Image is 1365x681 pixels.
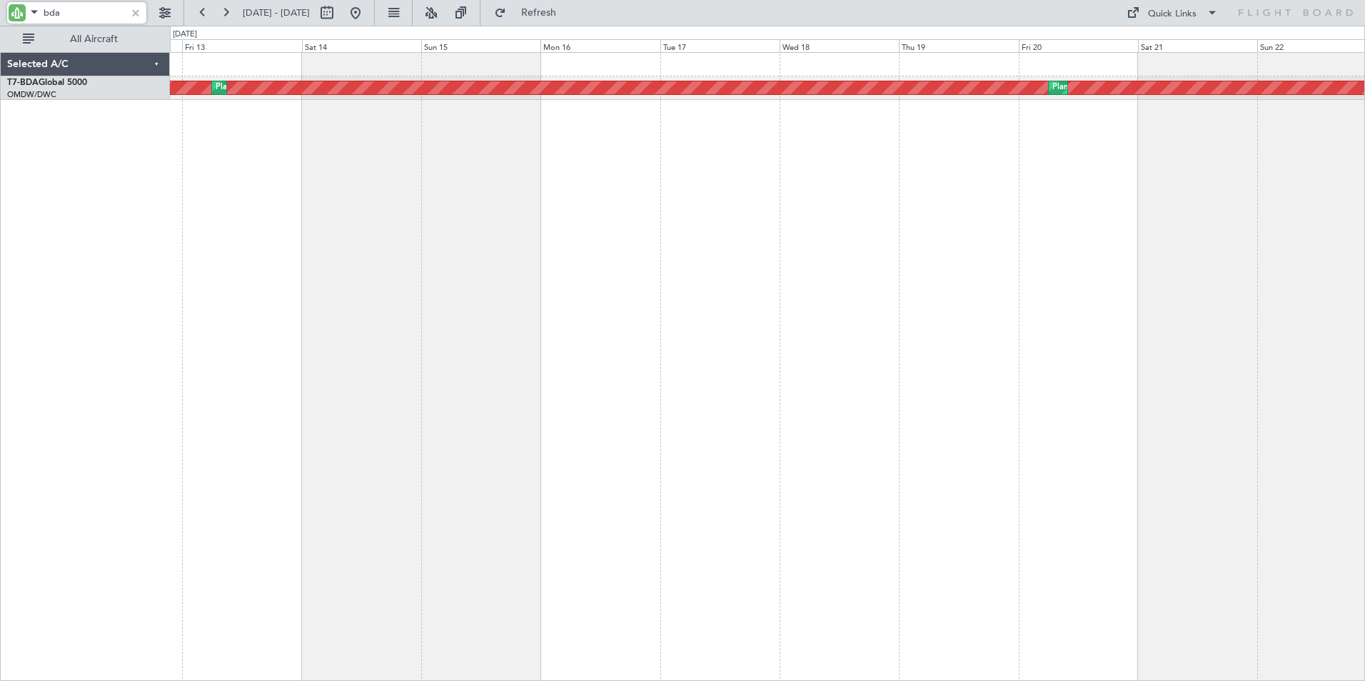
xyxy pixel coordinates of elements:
div: Quick Links [1148,7,1197,21]
a: T7-BDAGlobal 5000 [7,79,87,87]
button: Refresh [488,1,573,24]
div: Fri 20 [1019,39,1138,52]
div: Sat 21 [1138,39,1257,52]
a: OMDW/DWC [7,89,56,100]
div: Planned Maint Dubai (Al Maktoum Intl) [216,77,356,99]
div: Thu 19 [899,39,1018,52]
button: Quick Links [1119,1,1225,24]
div: Wed 18 [780,39,899,52]
input: A/C (Reg. or Type) [44,2,126,24]
div: Sat 14 [302,39,421,52]
div: Planned Maint Dubai (Al Maktoum Intl) [1052,77,1193,99]
div: Fri 13 [182,39,301,52]
div: Sun 15 [421,39,540,52]
div: Mon 16 [540,39,660,52]
div: [DATE] [173,29,197,41]
span: T7-BDA [7,79,39,87]
span: All Aircraft [37,34,151,44]
span: [DATE] - [DATE] [243,6,310,19]
span: Refresh [509,8,569,18]
button: All Aircraft [16,28,155,51]
div: Tue 17 [660,39,780,52]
